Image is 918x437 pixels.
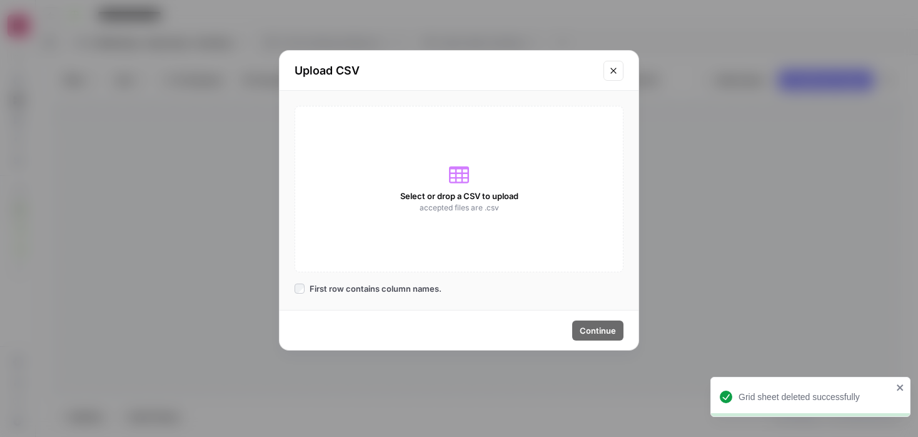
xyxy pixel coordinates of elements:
span: accepted files are .csv [420,202,499,213]
div: Grid sheet deleted successfully [739,391,892,403]
span: First row contains column names. [310,282,441,295]
button: Continue [572,321,623,341]
h2: Upload CSV [295,62,596,80]
input: First row contains column names. [295,284,305,294]
span: Continue [580,324,616,337]
button: Close modal [603,61,623,81]
button: close [896,383,905,393]
span: Select or drop a CSV to upload [400,190,518,202]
